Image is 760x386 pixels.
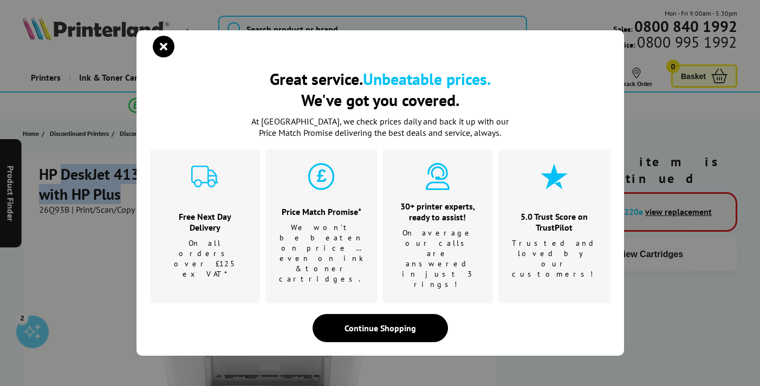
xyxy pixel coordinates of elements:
img: price-promise-cyan.svg [308,163,335,190]
p: On average our calls are answered in just 3 rings! [396,228,479,290]
p: Trusted and loved by our customers! [512,238,597,279]
h3: Price Match Promise* [279,206,363,217]
img: expert-cyan.svg [424,163,451,190]
h3: Free Next Day Delivery [164,211,247,233]
img: delivery-cyan.svg [191,163,218,190]
h2: Great service. We've got you covered. [150,68,610,110]
img: star-cyan.svg [541,163,568,190]
p: At [GEOGRAPHIC_DATA], we check prices daily and back it up with our Price Match Promise deliverin... [245,116,516,139]
p: We won't be beaten on price …even on ink & toner cartridges. [279,223,363,284]
b: Unbeatable prices. [363,68,491,89]
h3: 5.0 Trust Score on TrustPilot [512,211,597,233]
h3: 30+ printer experts, ready to assist! [396,201,479,223]
button: close modal [155,38,172,55]
p: On all orders over £125 ex VAT* [164,238,247,279]
div: Continue Shopping [313,314,448,342]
